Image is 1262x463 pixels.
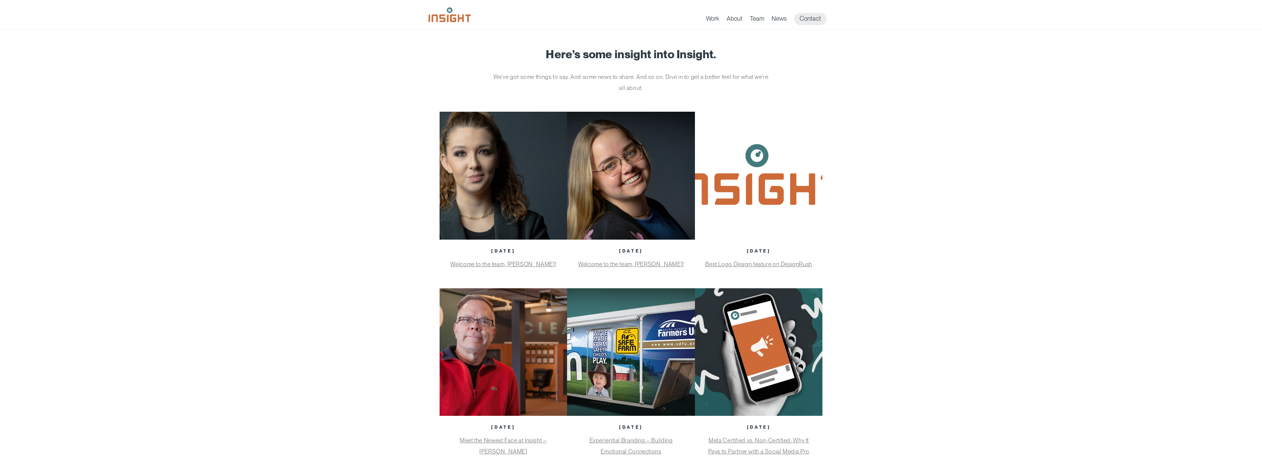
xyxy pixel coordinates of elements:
a: Welcome to the team, [PERSON_NAME]! [578,261,684,268]
nav: primary navigation menu [706,13,834,25]
a: Meta Certified vs. Non-Certified: Why It Pays to Partner with a Social Media Pro [708,437,810,455]
p: [DATE] [704,423,814,431]
h1: Here’s some insight into Insight. [440,48,823,60]
a: Meet the Newest Face at Insight – [PERSON_NAME] [460,437,547,455]
a: Work [706,15,719,25]
a: About [727,15,742,25]
p: We’ve got some things to say. And some news to share. And so on. Dive in to get a better feel for... [493,72,769,93]
a: Best Logo Design feature on DesignRush [705,261,812,268]
p: [DATE] [576,247,686,255]
p: [DATE] [704,247,814,255]
a: Team [750,15,764,25]
p: [DATE] [449,247,558,255]
a: Contact [794,13,826,25]
a: Experiential Branding – Building Emotional Connections [590,437,673,455]
a: Welcome to the team, [PERSON_NAME]! [450,261,556,268]
a: News [772,15,787,25]
img: Insight Marketing Design [429,7,471,22]
p: [DATE] [449,423,558,431]
p: [DATE] [576,423,686,431]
